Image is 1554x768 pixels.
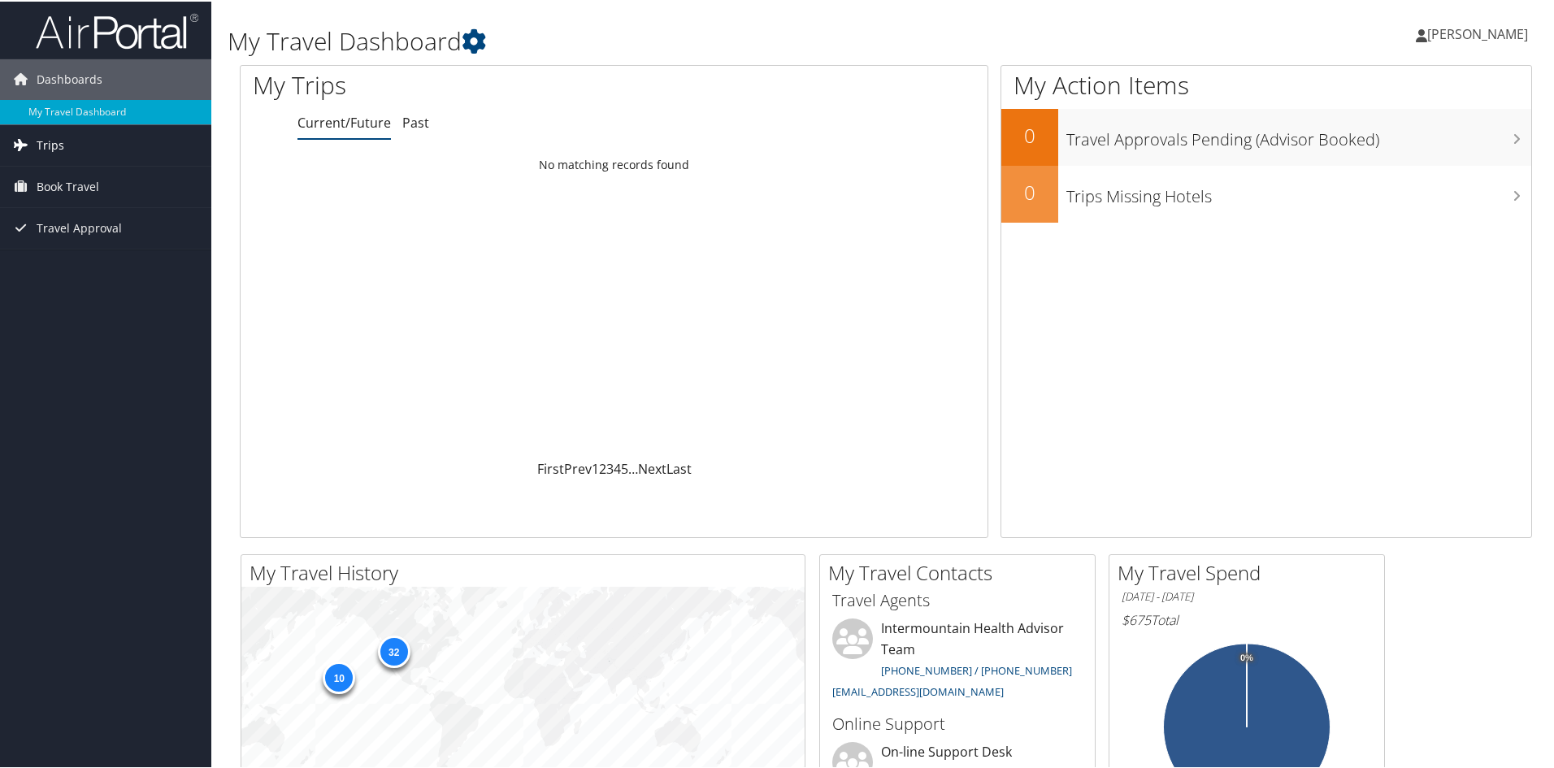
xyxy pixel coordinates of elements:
[832,711,1083,734] h3: Online Support
[37,124,64,164] span: Trips
[628,458,638,476] span: …
[241,149,988,178] td: No matching records found
[1240,652,1253,662] tspan: 0%
[323,660,355,692] div: 10
[37,206,122,247] span: Travel Approval
[1122,610,1151,627] span: $675
[621,458,628,476] a: 5
[606,458,614,476] a: 3
[832,683,1004,697] a: [EMAIL_ADDRESS][DOMAIN_NAME]
[1122,588,1372,603] h6: [DATE] - [DATE]
[881,662,1072,676] a: [PHONE_NUMBER] / [PHONE_NUMBER]
[250,558,805,585] h2: My Travel History
[37,58,102,98] span: Dashboards
[666,458,692,476] a: Last
[297,112,391,130] a: Current/Future
[614,458,621,476] a: 4
[402,112,429,130] a: Past
[592,458,599,476] a: 1
[1001,67,1531,101] h1: My Action Items
[1066,119,1531,150] h3: Travel Approvals Pending (Advisor Booked)
[537,458,564,476] a: First
[377,634,410,666] div: 32
[1122,610,1372,627] h6: Total
[1001,164,1531,221] a: 0Trips Missing Hotels
[1416,8,1544,57] a: [PERSON_NAME]
[1066,176,1531,206] h3: Trips Missing Hotels
[832,588,1083,610] h3: Travel Agents
[1118,558,1384,585] h2: My Travel Spend
[638,458,666,476] a: Next
[253,67,664,101] h1: My Trips
[1001,107,1531,164] a: 0Travel Approvals Pending (Advisor Booked)
[564,458,592,476] a: Prev
[1001,120,1058,148] h2: 0
[36,11,198,49] img: airportal-logo.png
[824,617,1091,704] li: Intermountain Health Advisor Team
[37,165,99,206] span: Book Travel
[599,458,606,476] a: 2
[1001,177,1058,205] h2: 0
[1427,24,1528,41] span: [PERSON_NAME]
[828,558,1095,585] h2: My Travel Contacts
[228,23,1105,57] h1: My Travel Dashboard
